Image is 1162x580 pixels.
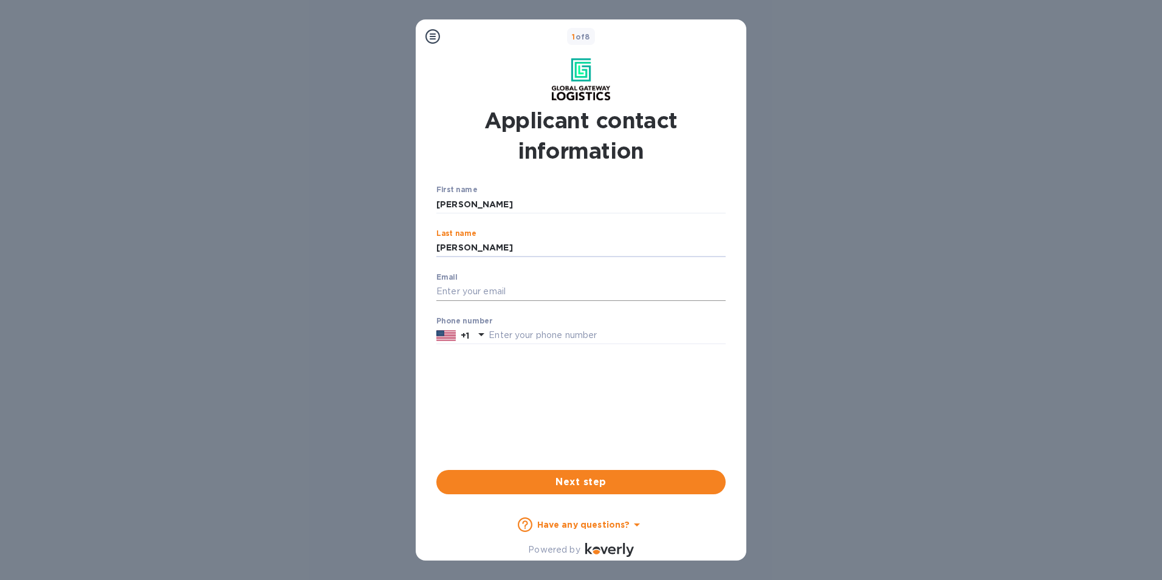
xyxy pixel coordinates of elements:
p: Powered by [528,544,580,556]
img: US [436,329,456,342]
label: Last name [436,230,476,238]
span: Next step [446,475,716,489]
input: Enter your email [436,283,726,301]
span: 1 [572,32,575,41]
input: Enter your last name [436,239,726,257]
input: Enter your phone number [489,326,726,345]
label: Email [436,274,458,281]
h1: Applicant contact information [436,105,726,166]
label: First name [436,187,477,194]
p: +1 [461,330,469,342]
label: Phone number [436,317,492,325]
b: of 8 [572,32,590,41]
input: Enter your first name [436,195,726,213]
button: Next step [436,470,726,494]
b: Have any questions? [537,520,630,530]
